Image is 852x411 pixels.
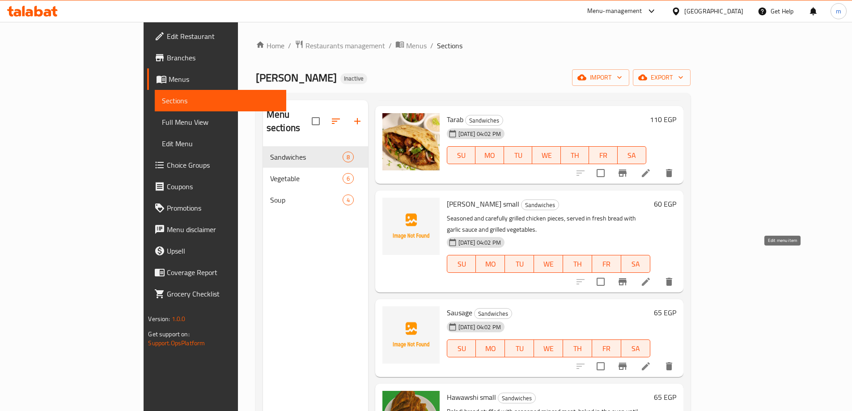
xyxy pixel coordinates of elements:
span: SU [451,258,473,271]
span: Sausage [447,306,472,319]
span: Menu disclaimer [167,224,279,235]
span: import [579,72,622,83]
button: SA [621,255,650,273]
span: Sandwiches [270,152,343,162]
span: Restaurants management [305,40,385,51]
span: export [640,72,683,83]
span: 4 [343,196,353,204]
span: Edit Restaurant [167,31,279,42]
span: Branches [167,52,279,63]
button: MO [476,339,505,357]
nav: breadcrumb [256,40,691,51]
span: TU [508,149,529,162]
span: Get support on: [148,328,189,340]
button: delete [658,162,680,184]
h6: 65 EGP [654,391,676,403]
button: export [633,69,691,86]
button: WE [534,339,563,357]
span: Hawawshi small [447,390,496,404]
span: Promotions [167,203,279,213]
span: Select all sections [306,112,325,131]
span: Choice Groups [167,160,279,170]
div: Sandwiches [521,199,559,210]
nav: Menu sections [263,143,368,214]
span: TH [564,149,586,162]
h6: 60 EGP [654,198,676,210]
div: Vegetable [270,173,343,184]
button: FR [592,255,621,273]
button: TU [505,339,534,357]
p: Seasoned and carefully grilled chicken pieces, served in fresh bread with garlic sauce and grille... [447,213,650,235]
button: Add section [347,110,368,132]
span: TH [567,258,589,271]
a: Edit Restaurant [147,25,286,47]
button: SU [447,339,476,357]
a: Edit menu item [640,361,651,372]
button: SU [447,146,475,164]
div: Vegetable6 [263,168,368,189]
button: SU [447,255,476,273]
span: 6 [343,174,353,183]
a: Menu disclaimer [147,219,286,240]
div: Sandwiches8 [263,146,368,168]
span: Sandwiches [498,393,535,403]
li: / [288,40,291,51]
span: WE [538,342,560,355]
a: Choice Groups [147,154,286,176]
div: Inactive [340,73,367,84]
div: Menu-management [587,6,642,17]
h6: 65 EGP [654,306,676,319]
button: MO [475,146,504,164]
span: FR [596,258,618,271]
span: Edit Menu [162,138,279,149]
span: Coupons [167,181,279,192]
span: TU [509,258,530,271]
span: TU [509,342,530,355]
span: Inactive [340,75,367,82]
button: SA [618,146,646,164]
button: SA [621,339,650,357]
a: Full Menu View [155,111,286,133]
button: FR [589,146,618,164]
div: [GEOGRAPHIC_DATA] [684,6,743,16]
span: FR [593,149,614,162]
span: SA [625,342,647,355]
a: Edit menu item [640,168,651,178]
a: Coupons [147,176,286,197]
button: TH [563,339,592,357]
div: items [343,152,354,162]
span: Coverage Report [167,267,279,278]
span: Tarab [447,113,463,126]
button: TU [504,146,533,164]
button: delete [658,271,680,292]
a: Edit Menu [155,133,286,154]
h6: 110 EGP [650,113,676,126]
span: [DATE] 04:02 PM [455,130,504,138]
a: Branches [147,47,286,68]
span: Version: [148,313,170,325]
span: SA [621,149,643,162]
button: import [572,69,629,86]
span: m [836,6,841,16]
button: Branch-specific-item [612,271,633,292]
span: Upsell [167,246,279,256]
span: 1.0.0 [172,313,186,325]
a: Upsell [147,240,286,262]
span: [PERSON_NAME] [256,68,337,88]
span: [DATE] 04:02 PM [455,323,504,331]
span: WE [536,149,557,162]
span: [PERSON_NAME] small [447,197,519,211]
a: Grocery Checklist [147,283,286,305]
a: Restaurants management [295,40,385,51]
div: Soup4 [263,189,368,211]
a: Menus [147,68,286,90]
button: FR [592,339,621,357]
button: Branch-specific-item [612,356,633,377]
a: Promotions [147,197,286,219]
span: SA [625,258,647,271]
span: Sandwiches [475,309,512,319]
span: SU [451,342,473,355]
span: Sort sections [325,110,347,132]
span: MO [479,258,501,271]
